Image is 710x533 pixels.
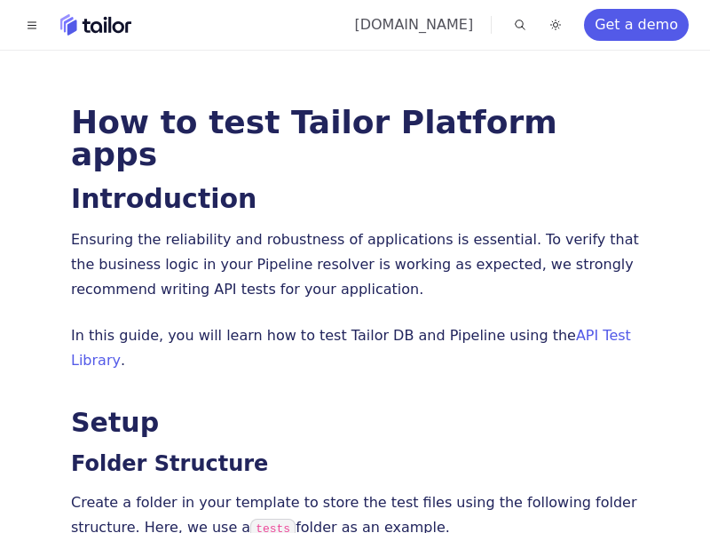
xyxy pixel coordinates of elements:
[509,14,531,36] button: Find something...
[71,451,268,476] a: Folder Structure
[71,407,159,438] a: Setup
[71,183,256,214] a: Introduction
[21,14,43,36] button: Toggle navigation
[584,9,689,41] a: Get a demo
[545,14,566,36] button: Toggle dark mode
[60,14,131,36] a: Home
[354,16,473,33] a: [DOMAIN_NAME]
[71,104,557,172] a: How to test Tailor Platform apps
[71,227,639,302] p: Ensuring the reliability and robustness of applications is essential. To verify that the business...
[71,323,639,373] p: In this guide, you will learn how to test Tailor DB and Pipeline using the .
